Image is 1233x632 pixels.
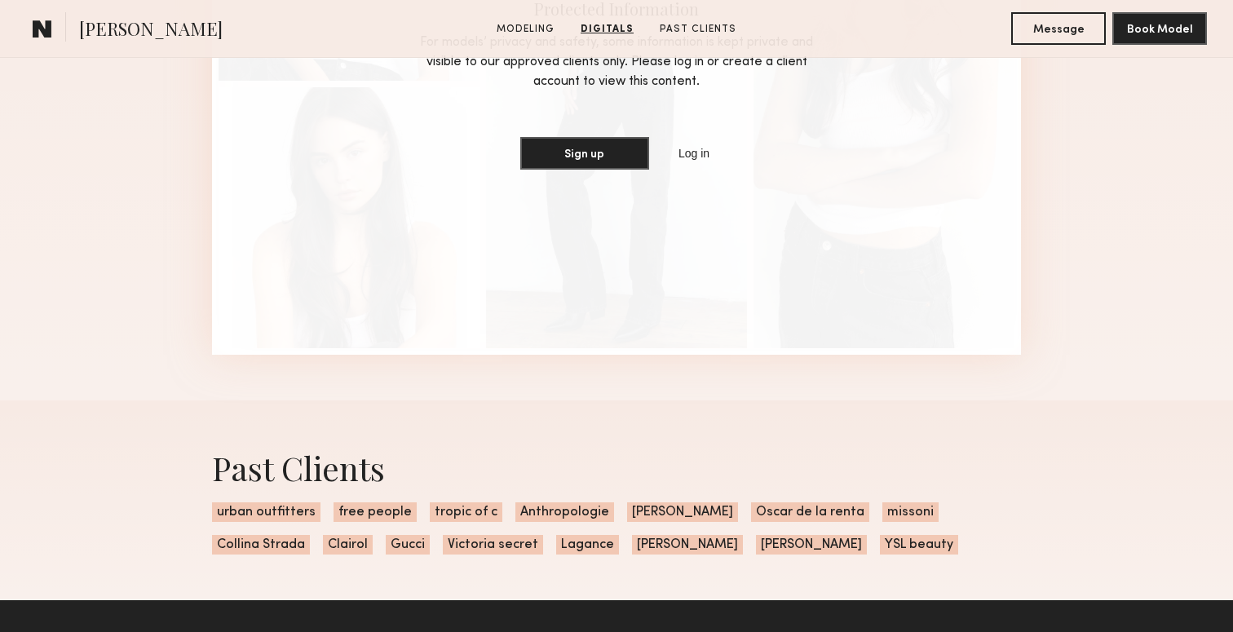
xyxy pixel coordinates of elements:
span: YSL beauty [880,535,958,555]
span: Collina Strada [212,535,310,555]
button: Sign up [520,137,649,170]
div: For models’ privacy and safety, some information is kept private and visible to our approved clie... [409,33,824,91]
span: missoni [882,502,939,522]
span: Lagance [556,535,619,555]
span: Gucci [386,535,430,555]
span: urban outfitters [212,502,320,522]
span: [PERSON_NAME] [632,535,743,555]
span: [PERSON_NAME] [79,16,223,45]
span: Clairol [323,535,373,555]
a: Modeling [490,22,561,37]
span: tropic of c [430,502,502,522]
span: free people [334,502,417,522]
span: Oscar de la renta [751,502,869,522]
div: Past Clients [212,446,1021,489]
span: [PERSON_NAME] [627,502,738,522]
button: Book Model [1112,12,1207,45]
span: Anthropologie [515,502,614,522]
a: Book Model [1112,21,1207,35]
button: Message [1011,12,1106,45]
a: Digitals [574,22,640,37]
span: [PERSON_NAME] [756,535,867,555]
span: Victoria secret [443,535,543,555]
a: Log in [675,144,713,163]
a: Past Clients [653,22,743,37]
